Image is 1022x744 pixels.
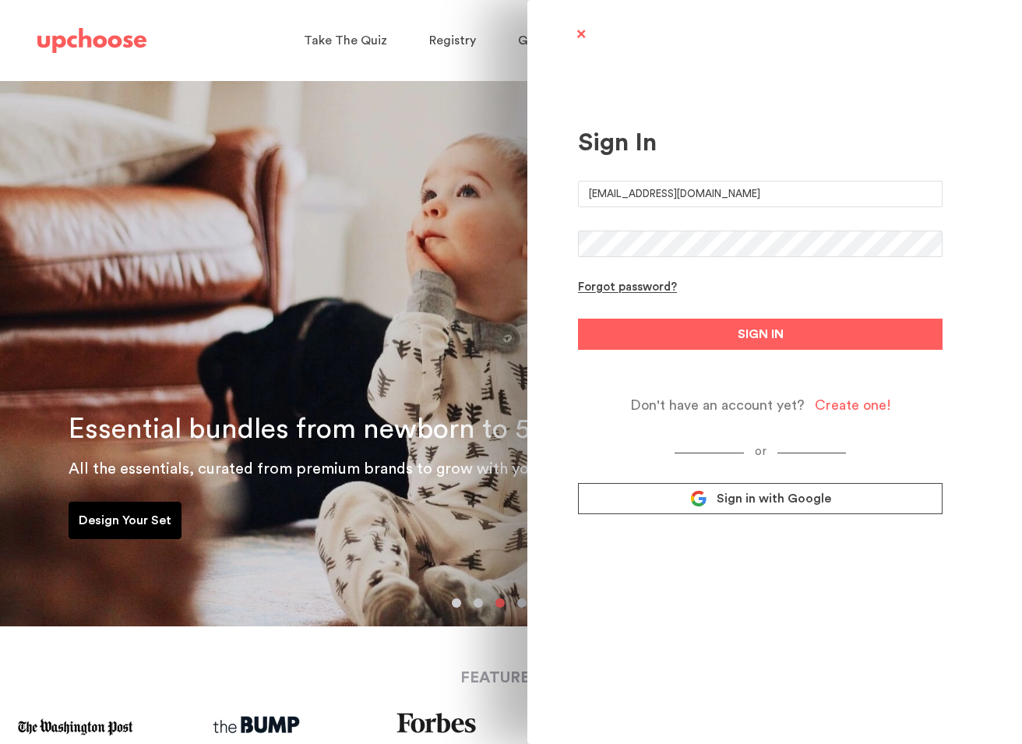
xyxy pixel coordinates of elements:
div: Forgot password? [578,280,677,295]
div: Sign In [578,128,943,157]
input: E-mail [578,181,943,207]
span: Sign in with Google [717,491,831,506]
span: SIGN IN [738,325,784,344]
div: Create one! [815,397,891,414]
span: or [744,446,777,457]
a: Sign in with Google [578,483,943,514]
button: SIGN IN [578,319,943,350]
span: Don't have an account yet? [630,397,805,414]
